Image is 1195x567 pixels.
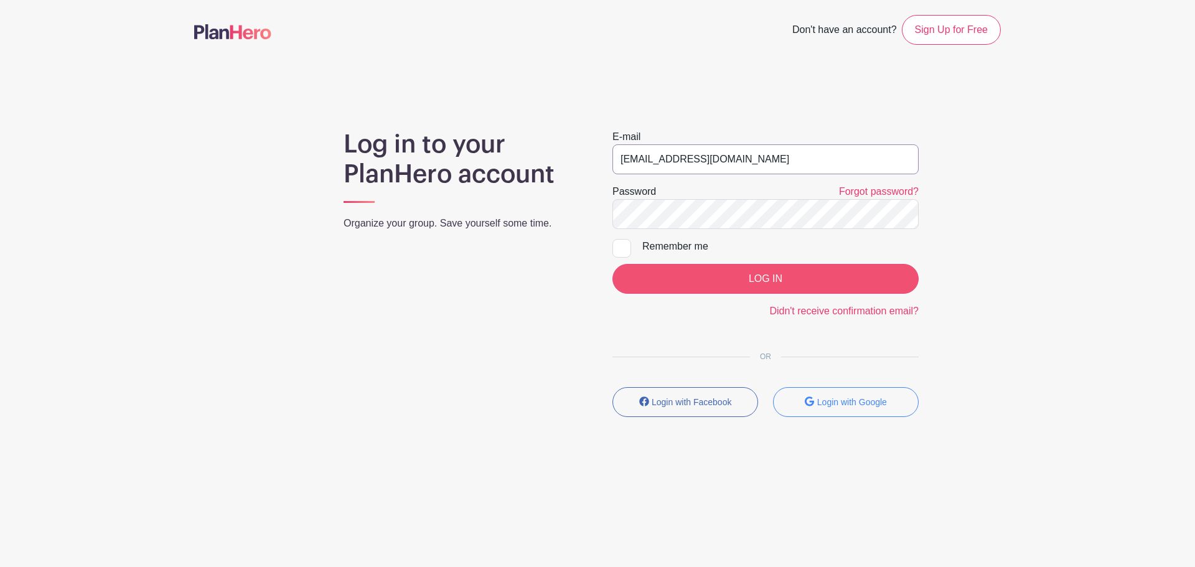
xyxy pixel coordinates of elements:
a: Sign Up for Free [902,15,1001,45]
label: Password [612,184,656,199]
a: Didn't receive confirmation email? [769,306,919,316]
span: OR [750,352,781,361]
button: Login with Google [773,387,919,417]
div: Remember me [642,239,919,254]
label: E-mail [612,129,640,144]
button: Login with Facebook [612,387,758,417]
a: Forgot password? [839,186,919,197]
input: e.g. julie@eventco.com [612,144,919,174]
p: Organize your group. Save yourself some time. [344,216,583,231]
small: Login with Facebook [652,397,731,407]
h1: Log in to your PlanHero account [344,129,583,189]
small: Login with Google [817,397,887,407]
span: Don't have an account? [792,17,897,45]
input: LOG IN [612,264,919,294]
img: logo-507f7623f17ff9eddc593b1ce0a138ce2505c220e1c5a4e2b4648c50719b7d32.svg [194,24,271,39]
